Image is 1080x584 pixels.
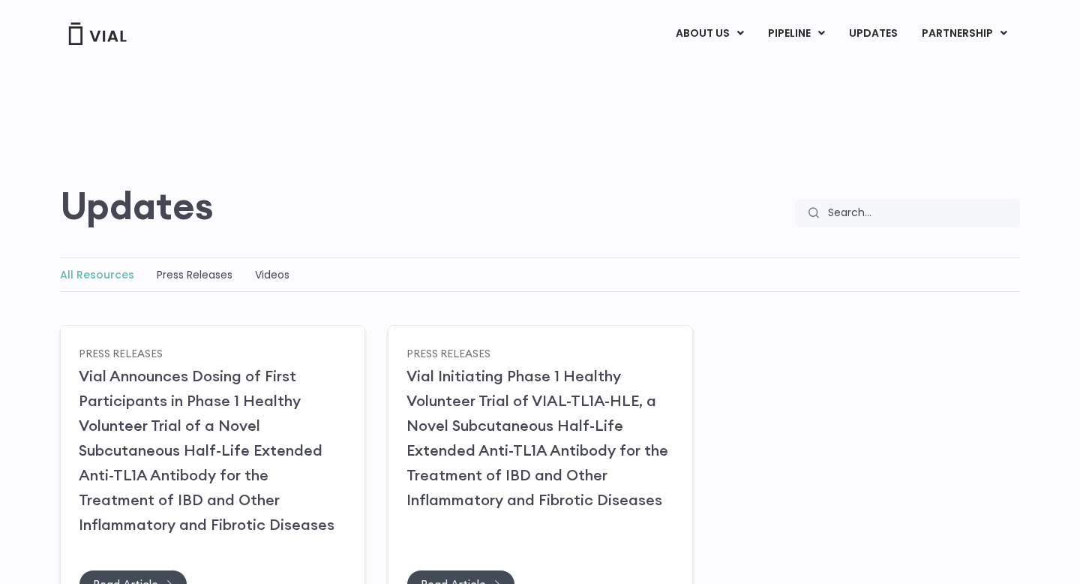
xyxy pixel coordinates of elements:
[255,267,289,282] a: Videos
[818,199,1020,227] input: Search...
[60,184,214,227] h2: Updates
[406,366,668,509] a: Vial Initiating Phase 1 Healthy Volunteer Trial of VIAL-TL1A-HLE, a Novel Subcutaneous Half-Life ...
[406,346,490,360] a: Press Releases
[664,21,755,47] a: ABOUT USMenu Toggle
[67,23,127,45] img: Vial Logo
[157,267,232,282] a: Press Releases
[756,21,836,47] a: PIPELINEMenu Toggle
[79,346,163,360] a: Press Releases
[60,267,134,282] a: All Resources
[910,21,1019,47] a: PARTNERSHIPMenu Toggle
[837,21,909,47] a: UPDATES
[79,366,334,534] a: Vial Announces Dosing of First Participants in Phase 1 Healthy Volunteer Trial of a Novel Subcuta...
